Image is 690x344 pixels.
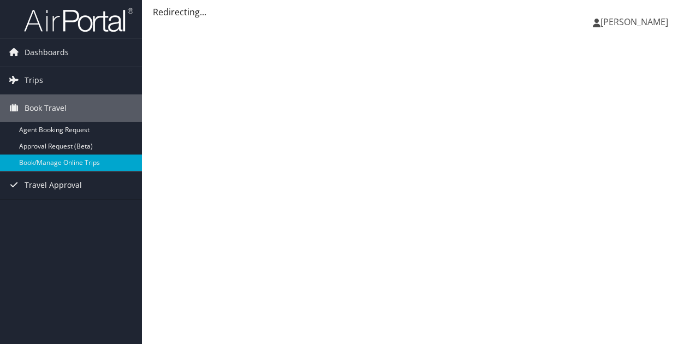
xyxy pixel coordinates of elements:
div: Redirecting... [153,5,679,19]
span: [PERSON_NAME] [600,16,668,28]
a: [PERSON_NAME] [593,5,679,38]
span: Book Travel [25,94,67,122]
span: Travel Approval [25,171,82,199]
span: Dashboards [25,39,69,66]
img: airportal-logo.png [24,7,133,33]
span: Trips [25,67,43,94]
